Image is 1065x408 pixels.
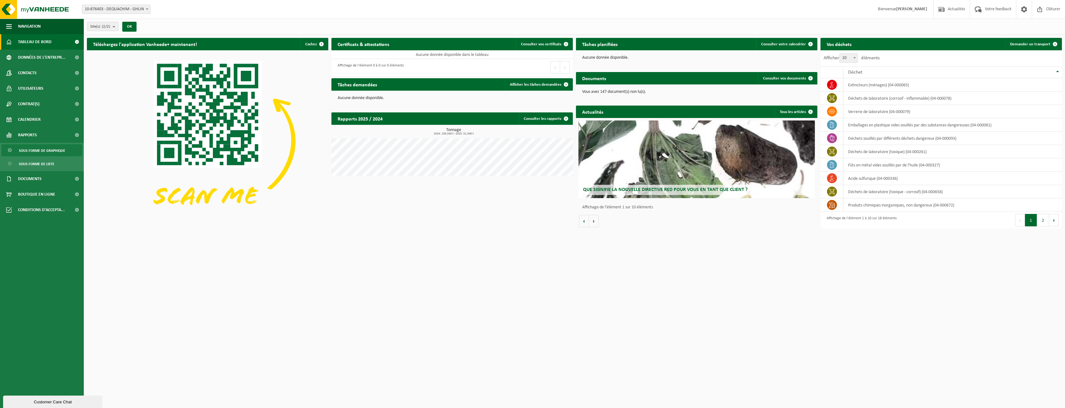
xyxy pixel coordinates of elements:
[576,38,624,50] h2: Tâches planifiées
[18,65,37,81] span: Contacts
[843,92,1062,105] td: déchets de laboratoire (corrosif - inflammable) (04-000078)
[843,172,1062,185] td: acide sulfurique (04-000336)
[335,132,573,135] span: 2024: 150,540 t - 2025: 51,540 t
[576,72,612,84] h2: Documents
[300,38,328,50] button: Cachez
[18,34,52,50] span: Tableau de bord
[19,145,65,156] span: Sous forme de graphique
[516,38,572,50] a: Consulter vos certificats
[1049,214,1059,226] button: Next
[583,187,748,192] span: Que signifie la nouvelle directive RED pour vous en tant que client ?
[582,205,814,210] p: Affichage de l'élément 1 sur 10 éléments
[848,70,862,75] span: Déchet
[331,112,389,125] h2: Rapports 2025 / 2024
[18,202,65,218] span: Conditions d'accepta...
[3,394,104,408] iframe: chat widget
[1015,214,1025,226] button: Previous
[824,56,880,61] label: Afficher éléments
[763,76,806,80] span: Consulter vos documents
[505,78,572,91] a: Afficher les tâches demandées
[82,5,150,14] span: 10-876403 - DEQUACHIM - GHLIN
[18,96,39,112] span: Contrat(s)
[840,54,858,62] span: 10
[331,78,383,90] h2: Tâches demandées
[18,50,65,65] span: Données de l'entrepr...
[305,42,317,46] span: Cachez
[579,215,589,227] button: Vorige
[519,112,572,125] a: Consulter les rapports
[335,128,573,135] h3: Tonnage
[87,38,203,50] h2: Téléchargez l'application Vanheede+ maintenant!
[1037,214,1049,226] button: 2
[90,22,110,31] span: Site(s)
[122,22,137,32] button: OK
[896,7,927,11] strong: [PERSON_NAME]
[560,61,570,74] button: Next
[331,38,395,50] h2: Certificats & attestations
[18,112,41,127] span: Calendrier
[510,83,561,87] span: Afficher les tâches demandées
[843,78,1062,92] td: extincteurs (ménages) (04-000065)
[1010,42,1050,46] span: Demander un transport
[582,90,811,94] p: Vous avez 147 document(s) non lu(s).
[82,5,151,14] span: 10-876403 - DEQUACHIM - GHLIN
[843,145,1062,158] td: déchets de laboratoire (toxique) (04-000261)
[87,22,119,31] button: Site(s)(2/2)
[87,50,328,232] img: Download de VHEPlus App
[843,158,1062,172] td: fûts en métal vides souillés par de l'huile (04-000327)
[824,213,897,227] div: Affichage de l'élément 1 à 10 sur 18 éléments
[820,38,858,50] h2: Vos déchets
[843,198,1062,212] td: produits chimiques inorganiques, non dangereux (04-000672)
[843,185,1062,198] td: déchets de laboratoire (toxique - corrosif) (04-000658)
[2,158,82,170] a: Sous forme de liste
[589,215,599,227] button: Volgende
[758,72,817,84] a: Consulter vos documents
[761,42,806,46] span: Consulter votre calendrier
[576,106,609,118] h2: Actualités
[843,105,1062,118] td: verrerie de laboratoire (04-000079)
[839,53,858,63] span: 10
[843,132,1062,145] td: déchets souillés par différents déchets dangereux (04-000093)
[550,61,560,74] button: Previous
[331,50,573,59] td: Aucune donnée disponible dans le tableau
[18,187,55,202] span: Boutique en ligne
[335,61,404,74] div: Affichage de l'élément 0 à 0 sur 0 éléments
[19,158,54,170] span: Sous forme de liste
[521,42,561,46] span: Consulter vos certificats
[756,38,817,50] a: Consulter votre calendrier
[18,171,42,187] span: Documents
[775,106,817,118] a: Tous les articles
[582,56,811,60] p: Aucune donnée disponible.
[578,120,815,198] a: Que signifie la nouvelle directive RED pour vous en tant que client ?
[1005,38,1061,50] a: Demander un transport
[2,144,82,156] a: Sous forme de graphique
[18,19,41,34] span: Navigation
[338,96,567,100] p: Aucune donnée disponible.
[18,127,37,143] span: Rapports
[1025,214,1037,226] button: 1
[18,81,43,96] span: Utilisateurs
[843,118,1062,132] td: emballages en plastique vides souillés par des substances dangereuses (04-000081)
[102,25,110,29] count: (2/2)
